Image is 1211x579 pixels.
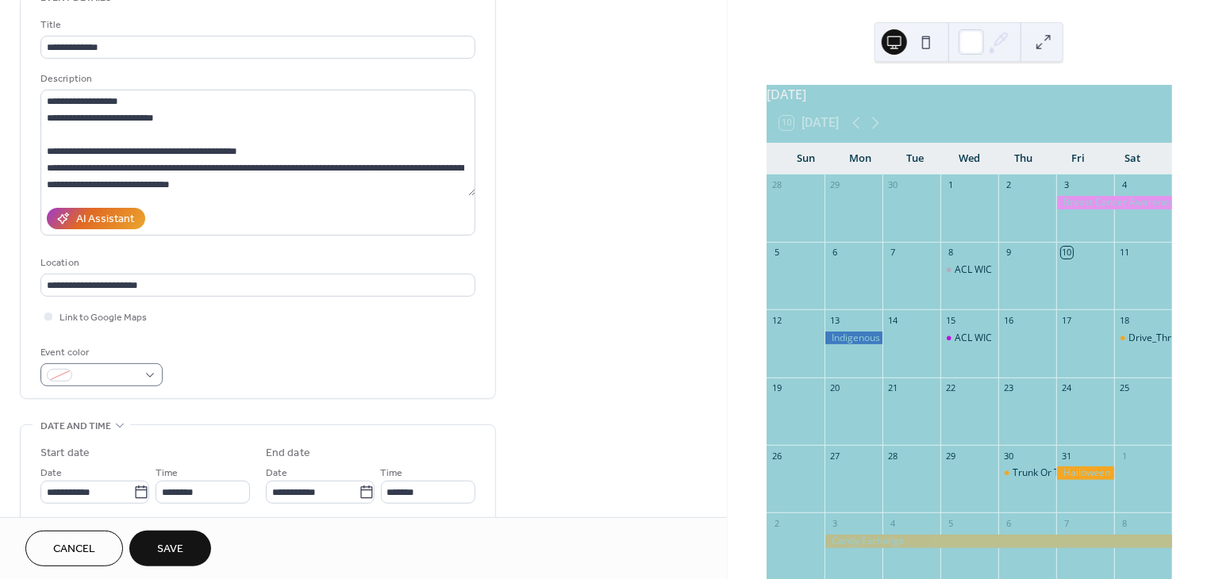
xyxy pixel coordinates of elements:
[887,382,899,394] div: 21
[1061,517,1073,529] div: 7
[887,450,899,462] div: 28
[1119,314,1131,326] div: 18
[40,17,472,33] div: Title
[1003,517,1015,529] div: 6
[945,382,957,394] div: 22
[1061,382,1073,394] div: 24
[1003,450,1015,462] div: 30
[40,255,472,271] div: Location
[887,247,899,259] div: 7
[1119,247,1131,259] div: 11
[1119,382,1131,394] div: 25
[998,466,1056,480] div: Trunk Or Treat
[381,466,403,482] span: Time
[825,535,1172,548] div: Candy Exchange
[1061,314,1073,326] div: 17
[771,179,783,191] div: 28
[1114,332,1172,345] div: Drive_Thru Flu & Covid-19 Clinic
[1056,196,1172,209] div: Breast Cancer Awareness Event
[829,179,841,191] div: 29
[40,418,111,435] span: Date and time
[1051,143,1105,174] div: Fri
[1061,450,1073,462] div: 31
[60,310,147,327] span: Link to Google Maps
[1119,517,1131,529] div: 8
[1003,179,1015,191] div: 2
[1061,247,1073,259] div: 10
[40,466,62,482] span: Date
[771,382,783,394] div: 19
[887,314,899,326] div: 14
[887,517,899,529] div: 4
[771,247,783,259] div: 5
[829,517,841,529] div: 3
[955,263,992,277] div: ACL WIC
[940,332,998,345] div: ACL WIC
[945,450,957,462] div: 29
[47,208,145,229] button: AI Assistant
[53,542,95,558] span: Cancel
[888,143,942,174] div: Tue
[129,531,211,566] button: Save
[945,179,957,191] div: 1
[945,247,957,259] div: 8
[1003,247,1015,259] div: 9
[829,314,841,326] div: 13
[825,332,882,345] div: Indigenous Peoples' Day
[945,517,957,529] div: 5
[829,450,841,462] div: 27
[829,247,841,259] div: 6
[1105,143,1159,174] div: Sat
[997,143,1051,174] div: Thu
[40,344,160,361] div: Event color
[779,143,833,174] div: Sun
[940,263,998,277] div: ACL WIC
[887,179,899,191] div: 30
[829,382,841,394] div: 20
[833,143,887,174] div: Mon
[955,332,992,345] div: ACL WIC
[771,517,783,529] div: 2
[157,542,183,558] span: Save
[156,466,178,482] span: Time
[1119,450,1131,462] div: 1
[1119,179,1131,191] div: 4
[771,314,783,326] div: 12
[266,466,287,482] span: Date
[1056,466,1114,480] div: Halloween
[40,445,90,462] div: Start date
[1013,466,1078,480] div: Trunk Or Treat
[945,314,957,326] div: 15
[25,531,123,566] button: Cancel
[1061,179,1073,191] div: 3
[1003,382,1015,394] div: 23
[1003,314,1015,326] div: 16
[266,445,310,462] div: End date
[40,71,472,87] div: Description
[771,450,783,462] div: 26
[942,143,996,174] div: Wed
[76,212,134,228] div: AI Assistant
[767,85,1172,104] div: [DATE]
